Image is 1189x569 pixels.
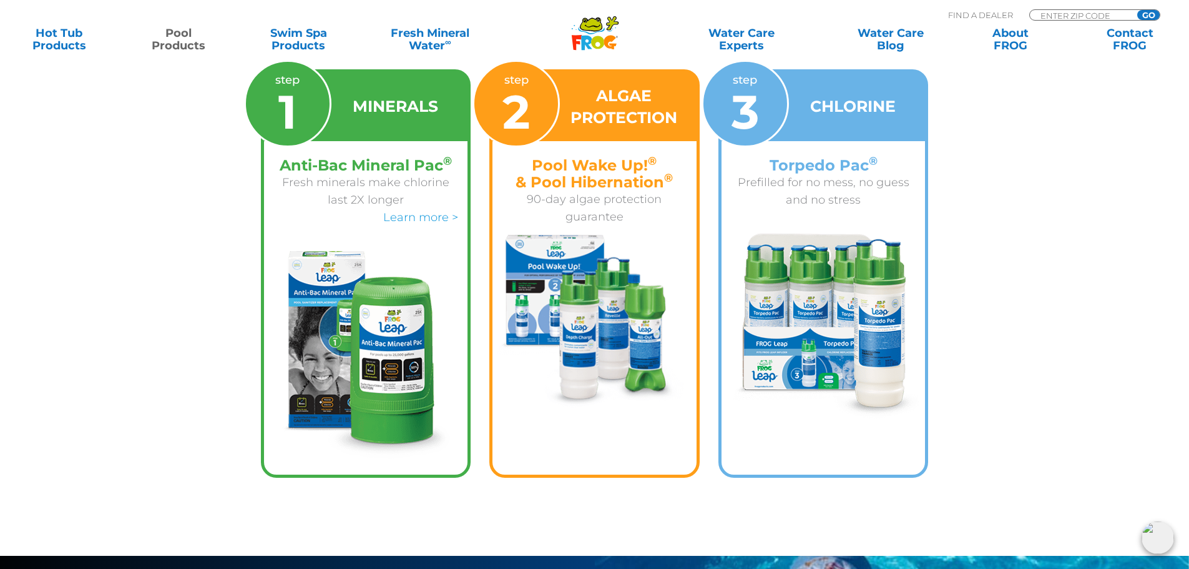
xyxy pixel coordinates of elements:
h3: MINERALS [353,96,438,117]
p: Find A Dealer [948,9,1013,21]
a: AboutFROG [964,27,1057,52]
sup: ∞ [445,37,451,47]
p: step [732,71,759,136]
h4: Torpedo Pac [731,157,916,174]
sup: ® [664,171,673,185]
img: openIcon [1142,522,1174,554]
h4: Anti-Bac Mineral Pac [273,157,459,174]
a: Water CareBlog [844,27,937,52]
img: frog-leap-step-3 [727,234,921,418]
sup: ® [869,154,878,168]
input: Zip Code Form [1039,10,1123,21]
h3: CHLORINE [810,96,896,117]
span: 2 [502,83,530,141]
p: Fresh minerals make chlorine last 2X longer [273,174,459,209]
p: step [275,71,300,136]
a: Swim SpaProducts [252,27,345,52]
img: frog-leap-step-2 [492,235,697,407]
p: step [502,71,530,136]
span: 1 [278,83,296,141]
img: frog-leap-step-1 [281,251,450,459]
a: Fresh MineralWater∞ [371,27,488,52]
sup: ® [443,154,452,168]
h3: ALGAE PROTECTION [567,85,681,129]
a: PoolProducts [132,27,225,52]
p: Prefilled for no mess, no guess and no stress [731,174,916,209]
h4: Pool Wake Up! & Pool Hibernation [502,157,687,190]
a: ContactFROG [1084,27,1177,52]
sup: ® [648,154,657,168]
a: Water CareExperts [666,27,817,52]
a: Learn more > [383,210,458,224]
p: 90-day algae protection guarantee [502,190,687,225]
a: Hot TubProducts [12,27,105,52]
input: GO [1137,10,1160,20]
span: 3 [732,83,759,141]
